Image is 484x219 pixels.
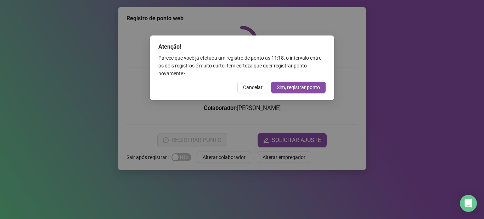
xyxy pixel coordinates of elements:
div: Atenção! [158,43,326,51]
button: Sim, registrar ponto [271,82,326,93]
div: Parece que você já efetuou um registro de ponto às 11:18 , o intervalo entre os dois registros é ... [158,54,326,77]
span: Cancelar [243,83,263,91]
div: Open Intercom Messenger [460,195,477,212]
span: Sim, registrar ponto [277,83,320,91]
button: Cancelar [237,82,268,93]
